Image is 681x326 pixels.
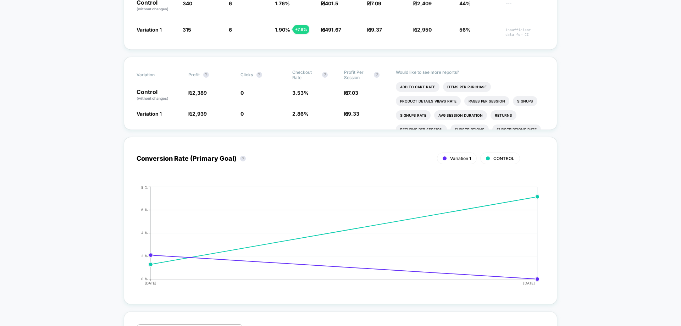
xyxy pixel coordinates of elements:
[505,1,544,12] span: ---
[417,27,432,33] span: 2,950
[325,27,341,33] span: 491.67
[491,110,516,120] li: Returns
[137,7,168,11] span: (without changes)
[145,281,156,285] tspan: [DATE]
[396,96,461,106] li: Product Details Views Rate
[367,27,382,33] span: ₪
[240,111,244,117] span: 0
[240,156,246,161] button: ?
[321,0,338,6] span: ₪
[374,72,380,78] button: ?
[344,70,370,80] span: Profit Per Session
[203,72,209,78] button: ?
[292,70,319,80] span: Checkout Rate
[129,185,537,292] div: CONVERSION_RATE
[292,90,309,96] span: 3.53 %
[493,156,514,161] span: CONTROL
[137,111,162,117] span: Variation 1
[492,125,541,134] li: Subscriptions Rate
[275,27,290,33] span: 1.90 %
[396,82,439,92] li: Add To Cart Rate
[524,281,535,285] tspan: [DATE]
[325,0,338,6] span: 401.5
[292,111,309,117] span: 2.86 %
[141,254,148,258] tspan: 2 %
[396,70,544,75] p: Would like to see more reports?
[417,0,432,6] span: 2,409
[183,27,191,33] span: 315
[137,70,176,80] span: Variation
[505,28,544,37] span: Insufficient data for CI
[240,72,253,77] span: Clicks
[141,208,148,212] tspan: 6 %
[322,72,328,78] button: ?
[464,96,509,106] li: Pages Per Session
[240,90,244,96] span: 0
[443,82,491,92] li: Items Per Purchase
[321,27,341,33] span: ₪
[141,185,148,189] tspan: 8 %
[344,111,359,117] span: ₪
[396,125,447,134] li: Returns Per Session
[229,0,232,6] span: 6
[348,90,358,96] span: 7.03
[229,27,232,33] span: 6
[188,72,200,77] span: Profit
[396,110,431,120] li: Signups Rate
[459,0,471,6] span: 44%
[459,27,471,33] span: 56%
[413,0,432,6] span: ₪
[367,0,381,6] span: ₪
[293,25,309,34] div: + 7.9 %
[137,96,168,100] span: (without changes)
[371,0,381,6] span: 7.09
[413,27,432,33] span: ₪
[141,231,148,235] tspan: 4 %
[344,90,358,96] span: ₪
[450,125,489,134] li: Subscriptions
[513,96,537,106] li: Signups
[275,0,290,6] span: 1.76 %
[192,111,207,117] span: 2,939
[137,89,181,101] p: Control
[188,90,207,96] span: ₪
[434,110,487,120] li: Avg Session Duration
[450,156,471,161] span: Variation 1
[137,27,162,33] span: Variation 1
[192,90,207,96] span: 2,389
[188,111,207,117] span: ₪
[256,72,262,78] button: ?
[183,0,192,6] span: 340
[141,277,148,281] tspan: 0 %
[348,111,359,117] span: 9.33
[371,27,382,33] span: 9.37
